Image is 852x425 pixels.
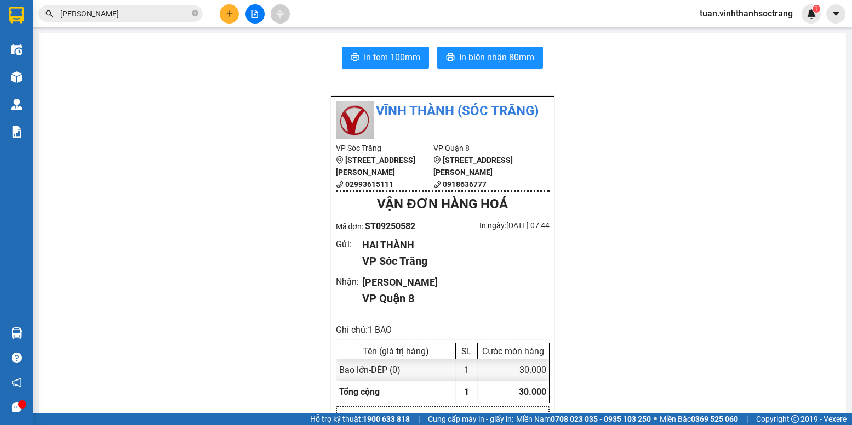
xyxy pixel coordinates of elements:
[12,353,22,363] span: question-circle
[339,387,380,397] span: Tổng cộng
[336,156,344,164] span: environment
[11,44,22,55] img: warehouse-icon
[339,365,401,375] span: Bao lớn - DÉP (0)
[11,99,22,110] img: warehouse-icon
[791,415,799,423] span: copyright
[365,221,415,231] span: ST09250582
[831,9,841,19] span: caret-down
[433,156,441,164] span: environment
[276,10,284,18] span: aim
[60,8,190,20] input: Tìm tên, số ĐT hoặc mã đơn
[691,7,802,20] span: tuan.vinhthanhsoctrang
[336,219,443,233] div: Mã đơn:
[336,101,374,139] img: logo.jpg
[336,101,550,122] li: Vĩnh Thành (Sóc Trăng)
[192,9,198,19] span: close-circle
[342,47,429,69] button: printerIn tem 100mm
[459,411,510,425] div: VND
[245,4,265,24] button: file-add
[443,219,550,231] div: In ngày: [DATE] 07:44
[654,417,657,421] span: ⚪️
[339,346,453,356] div: Tên (giá trị hàng)
[271,4,290,24] button: aim
[433,156,513,177] b: [STREET_ADDRESS][PERSON_NAME]
[814,5,818,13] span: 1
[443,180,487,189] b: 0918636777
[336,194,550,215] div: VẬN ĐƠN HÀNG HOÁ
[226,10,233,18] span: plus
[363,415,410,423] strong: 1900 633 818
[464,387,469,397] span: 1
[746,413,748,425] span: |
[362,237,540,253] div: HAI THÀNH
[351,53,359,63] span: printer
[418,413,420,425] span: |
[826,4,845,24] button: caret-down
[433,180,441,188] span: phone
[691,415,738,423] strong: 0369 525 060
[192,10,198,16] span: close-circle
[362,253,540,270] div: VP Sóc Trăng
[336,323,550,337] div: Ghi chú: 1 BAO
[336,180,344,188] span: phone
[310,413,410,425] span: Hỗ trợ kỹ thuật:
[459,50,534,64] span: In biên nhận 80mm
[336,142,434,154] li: VP Sóc Trăng
[9,7,24,24] img: logo-vxr
[409,411,460,425] div: 30.000
[11,71,22,83] img: warehouse-icon
[478,359,549,381] div: 30.000
[364,50,420,64] span: In tem 100mm
[336,275,363,288] div: Nhận :
[519,387,546,397] span: 30.000
[251,10,259,18] span: file-add
[345,180,393,189] b: 02993615111
[45,10,53,18] span: search
[660,413,738,425] span: Miền Bắc
[220,4,239,24] button: plus
[481,346,546,356] div: Cước món hàng
[12,402,22,412] span: message
[11,327,22,339] img: warehouse-icon
[437,47,543,69] button: printerIn biên nhận 80mm
[336,237,363,251] div: Gửi :
[456,359,478,381] div: 1
[362,290,540,307] div: VP Quận 8
[341,411,409,425] div: Cước rồi :
[433,142,531,154] li: VP Quận 8
[11,126,22,138] img: solution-icon
[446,53,455,63] span: printer
[551,415,651,423] strong: 0708 023 035 - 0935 103 250
[336,156,415,177] b: [STREET_ADDRESS][PERSON_NAME]
[516,413,651,425] span: Miền Nam
[12,377,22,388] span: notification
[428,413,513,425] span: Cung cấp máy in - giấy in:
[807,9,816,19] img: icon-new-feature
[362,275,540,290] div: [PERSON_NAME]
[813,5,820,13] sup: 1
[459,346,474,356] div: SL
